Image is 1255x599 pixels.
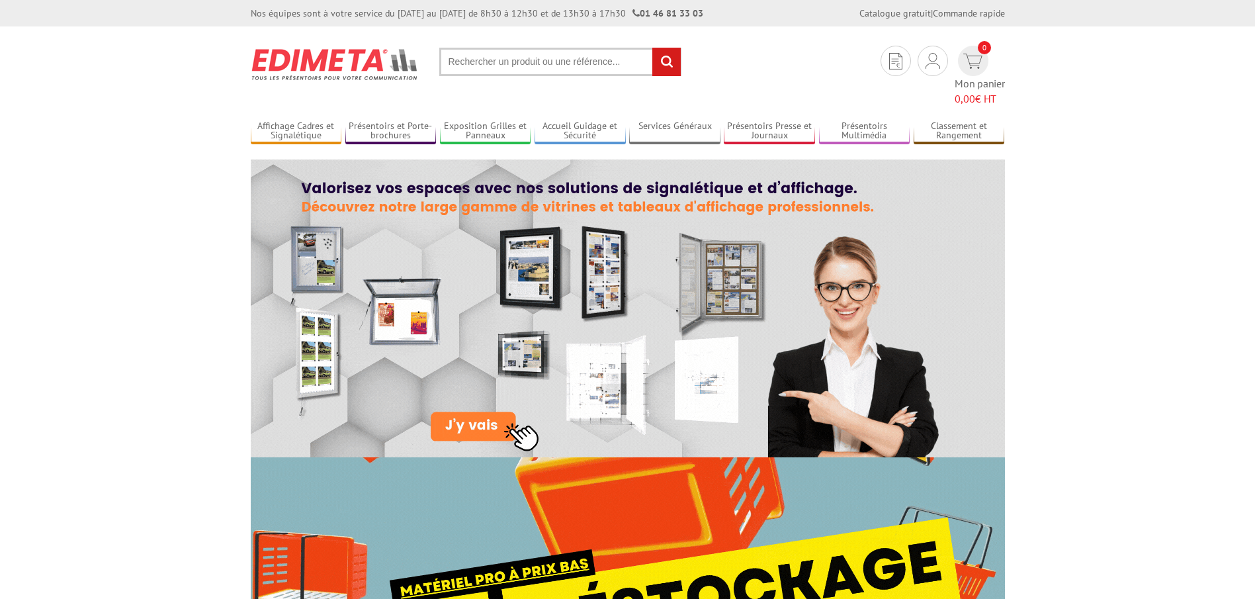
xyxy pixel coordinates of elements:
img: devis rapide [889,53,902,69]
span: 0 [978,41,991,54]
img: Présentoir, panneau, stand - Edimeta - PLV, affichage, mobilier bureau, entreprise [251,40,419,89]
a: Commande rapide [933,7,1005,19]
a: Exposition Grilles et Panneaux [440,120,531,142]
a: Présentoirs Multimédia [819,120,910,142]
span: Mon panier [955,76,1005,107]
input: rechercher [652,48,681,76]
span: 0,00 [955,92,975,105]
img: devis rapide [963,54,982,69]
div: | [859,7,1005,20]
a: Présentoirs Presse et Journaux [724,120,815,142]
img: devis rapide [926,53,940,69]
strong: 01 46 81 33 03 [632,7,703,19]
a: Présentoirs et Porte-brochures [345,120,437,142]
a: Catalogue gratuit [859,7,931,19]
a: Services Généraux [629,120,720,142]
a: devis rapide 0 Mon panier 0,00€ HT [955,46,1005,107]
div: Nos équipes sont à votre service du [DATE] au [DATE] de 8h30 à 12h30 et de 13h30 à 17h30 [251,7,703,20]
span: € HT [955,91,1005,107]
a: Affichage Cadres et Signalétique [251,120,342,142]
a: Accueil Guidage et Sécurité [535,120,626,142]
a: Classement et Rangement [914,120,1005,142]
input: Rechercher un produit ou une référence... [439,48,681,76]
